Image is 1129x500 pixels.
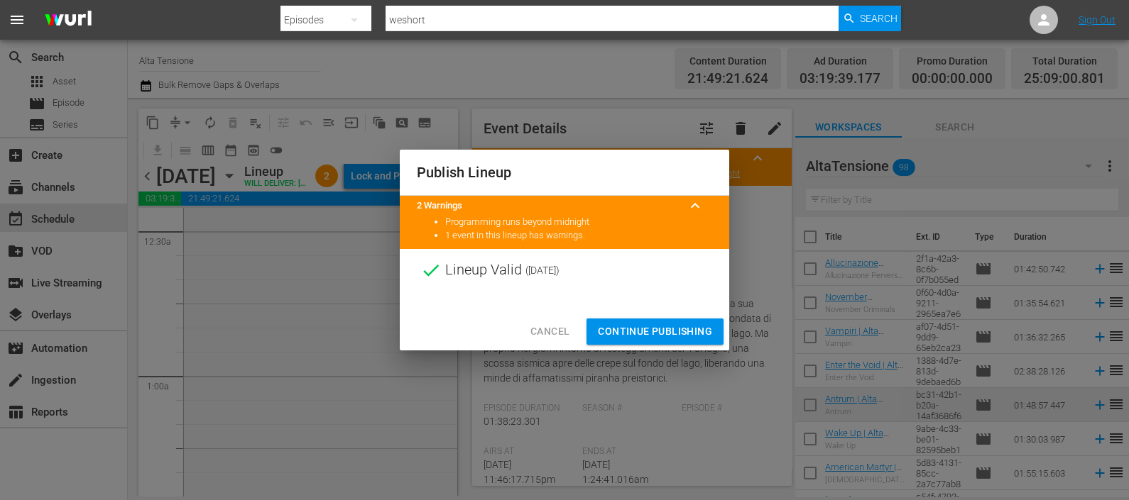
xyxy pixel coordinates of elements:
span: keyboard_arrow_up [687,197,704,214]
span: ( [DATE] ) [525,260,560,281]
img: ans4CAIJ8jUAAAAAAAAAAAAAAAAAAAAAAAAgQb4GAAAAAAAAAAAAAAAAAAAAAAAAJMjXAAAAAAAAAAAAAAAAAAAAAAAAgAT5G... [34,4,102,37]
title: 2 Warnings [417,199,678,213]
li: 1 event in this lineup has warnings. [445,229,712,243]
h2: Publish Lineup [417,161,712,184]
button: keyboard_arrow_up [678,189,712,223]
span: Continue Publishing [598,323,712,340]
a: Sign Out [1079,14,1116,26]
button: Cancel [519,318,581,345]
span: menu [9,11,26,28]
div: Lineup Valid [400,249,729,291]
span: Cancel [530,323,569,340]
span: Search [860,6,898,31]
li: Programming runs beyond midnight [445,216,712,229]
button: Continue Publishing [587,318,724,345]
